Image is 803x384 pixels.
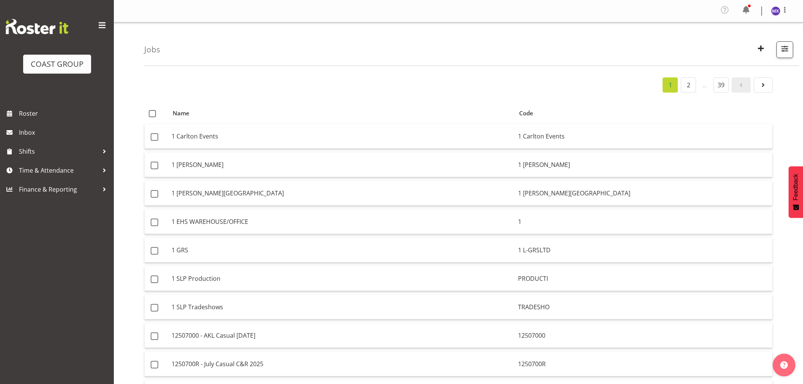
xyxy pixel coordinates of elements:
[19,184,99,195] span: Finance & Reporting
[515,352,772,376] td: 1250700R
[168,238,515,263] td: 1 GRS
[789,166,803,218] button: Feedback - Show survey
[753,41,769,58] button: Create New Job
[19,127,110,138] span: Inbox
[681,77,696,93] a: 2
[168,209,515,234] td: 1 EHS WAREHOUSE/OFFICE
[168,124,515,149] td: 1 Carlton Events
[6,19,68,34] img: Rosterit website logo
[515,295,772,319] td: TRADESHO
[168,266,515,291] td: 1 SLP Production
[19,165,99,176] span: Time & Attendance
[515,209,772,234] td: 1
[792,174,799,200] span: Feedback
[515,124,772,149] td: 1 Carlton Events
[31,58,83,70] div: COAST GROUP
[168,153,515,177] td: 1 [PERSON_NAME]
[519,109,768,118] div: Code
[515,153,772,177] td: 1 [PERSON_NAME]
[173,109,510,118] div: Name
[168,295,515,319] td: 1 SLP Tradeshows
[168,181,515,206] td: 1 [PERSON_NAME][GEOGRAPHIC_DATA]
[771,6,780,16] img: michelle-xiang8229.jpg
[168,323,515,348] td: 12507000 - AKL Casual [DATE]
[515,238,772,263] td: 1 L-GRSLTD
[19,108,110,119] span: Roster
[515,266,772,291] td: PRODUCTI
[780,361,788,369] img: help-xxl-2.png
[776,41,793,58] button: Filter Jobs
[515,181,772,206] td: 1 [PERSON_NAME][GEOGRAPHIC_DATA]
[19,146,99,157] span: Shifts
[144,45,160,54] h4: Jobs
[713,77,729,93] a: 39
[515,323,772,348] td: 12507000
[168,352,515,376] td: 1250700R - July Casual C&R 2025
